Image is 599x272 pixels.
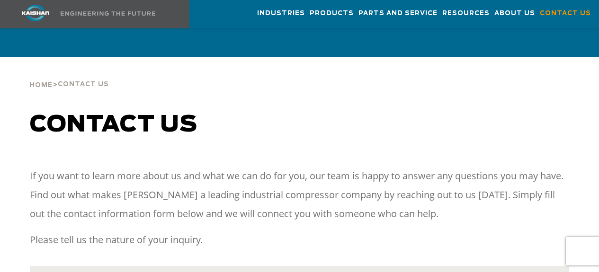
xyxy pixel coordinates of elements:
span: Contact Us [540,8,591,19]
span: Contact Us [58,81,109,88]
span: Industries [257,8,305,19]
p: If you want to learn more about us and what we can do for you, our team is happy to answer any qu... [30,167,570,223]
a: Industries [257,0,305,26]
a: Products [310,0,354,26]
a: Home [29,80,53,89]
a: Resources [442,0,490,26]
span: Home [29,82,53,88]
span: About Us [494,8,535,19]
div: > [29,57,109,93]
img: Engineering the future [61,11,155,16]
span: Parts and Service [358,8,438,19]
a: Parts and Service [358,0,438,26]
span: Contact us [30,114,197,136]
span: Products [310,8,354,19]
p: Please tell us the nature of your inquiry. [30,230,570,249]
a: Contact Us [540,0,591,26]
span: Resources [442,8,490,19]
a: About Us [494,0,535,26]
